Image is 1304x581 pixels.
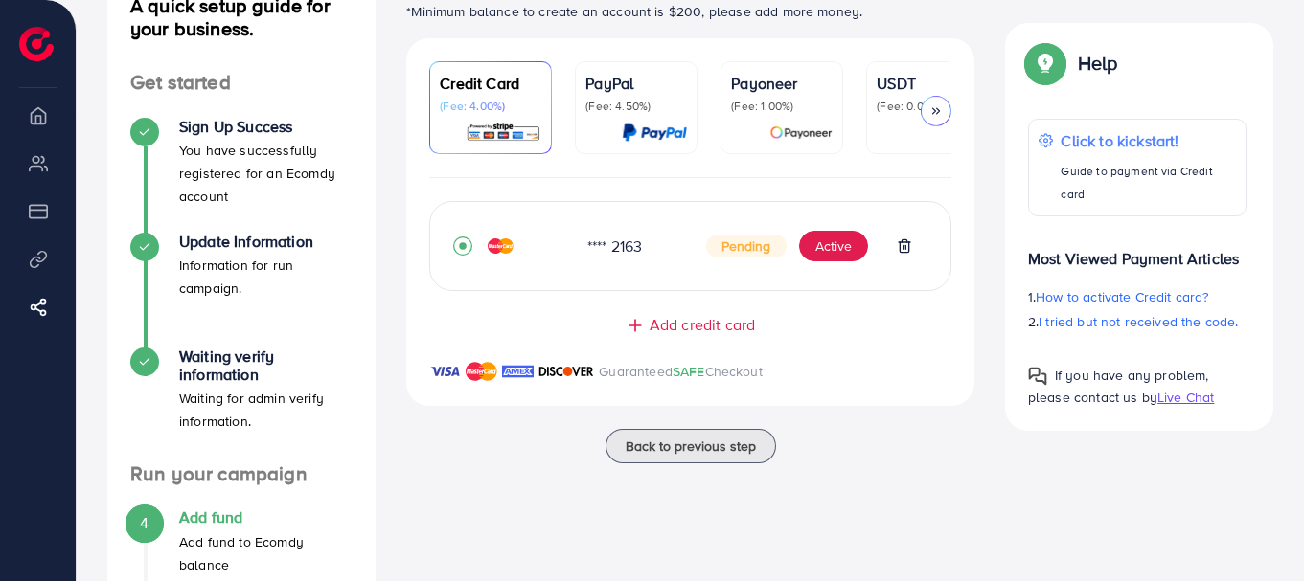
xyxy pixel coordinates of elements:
p: (Fee: 1.00%) [731,99,833,114]
h4: Update Information [179,233,353,251]
img: Popup guide [1028,367,1047,386]
li: Update Information [107,233,376,347]
span: Pending [706,235,787,257]
h4: Sign Up Success [179,118,353,136]
p: Guaranteed Checkout [599,360,763,383]
p: (Fee: 4.00%) [440,99,541,114]
h4: Run your campaign [107,462,376,486]
svg: record circle [453,236,472,256]
img: brand [538,360,594,383]
p: 1. [1028,285,1247,308]
img: brand [466,360,497,383]
p: Guide to payment via Credit card [1061,160,1236,206]
p: Most Viewed Payment Articles [1028,232,1247,270]
p: Add fund to Ecomdy balance [179,530,353,576]
iframe: Chat [1223,495,1290,567]
h4: Get started [107,71,376,95]
p: Click to kickstart! [1061,129,1236,152]
img: card [769,122,833,144]
span: How to activate Credit card? [1036,287,1208,306]
img: brand [502,360,534,383]
p: 2. [1028,310,1247,333]
p: USDT [877,72,978,95]
p: Waiting for admin verify information. [179,387,353,433]
button: Back to previous step [606,429,776,463]
h4: Add fund [179,508,353,526]
span: Add credit card [650,314,755,336]
img: logo [19,27,54,61]
p: (Fee: 0.00%) [877,99,978,114]
img: brand [429,360,461,383]
p: (Fee: 4.50%) [585,99,687,114]
h4: Waiting verify information [179,347,353,384]
img: credit [488,238,514,254]
p: PayPal [585,72,687,95]
span: I tried but not received the code. [1039,312,1238,331]
span: If you have any problem, please contact us by [1028,366,1209,407]
img: card [622,122,687,144]
span: Back to previous step [626,436,756,456]
img: card [466,122,541,144]
p: Help [1078,52,1118,75]
p: You have successfully registered for an Ecomdy account [179,139,353,208]
li: Waiting verify information [107,347,376,462]
img: Popup guide [1028,46,1063,80]
p: Information for run campaign. [179,254,353,300]
button: Active [799,231,868,261]
span: 4 [140,512,149,534]
p: Credit Card [440,72,541,95]
span: Live Chat [1157,388,1214,407]
li: Sign Up Success [107,118,376,233]
p: Payoneer [731,72,833,95]
span: SAFE [673,362,705,381]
